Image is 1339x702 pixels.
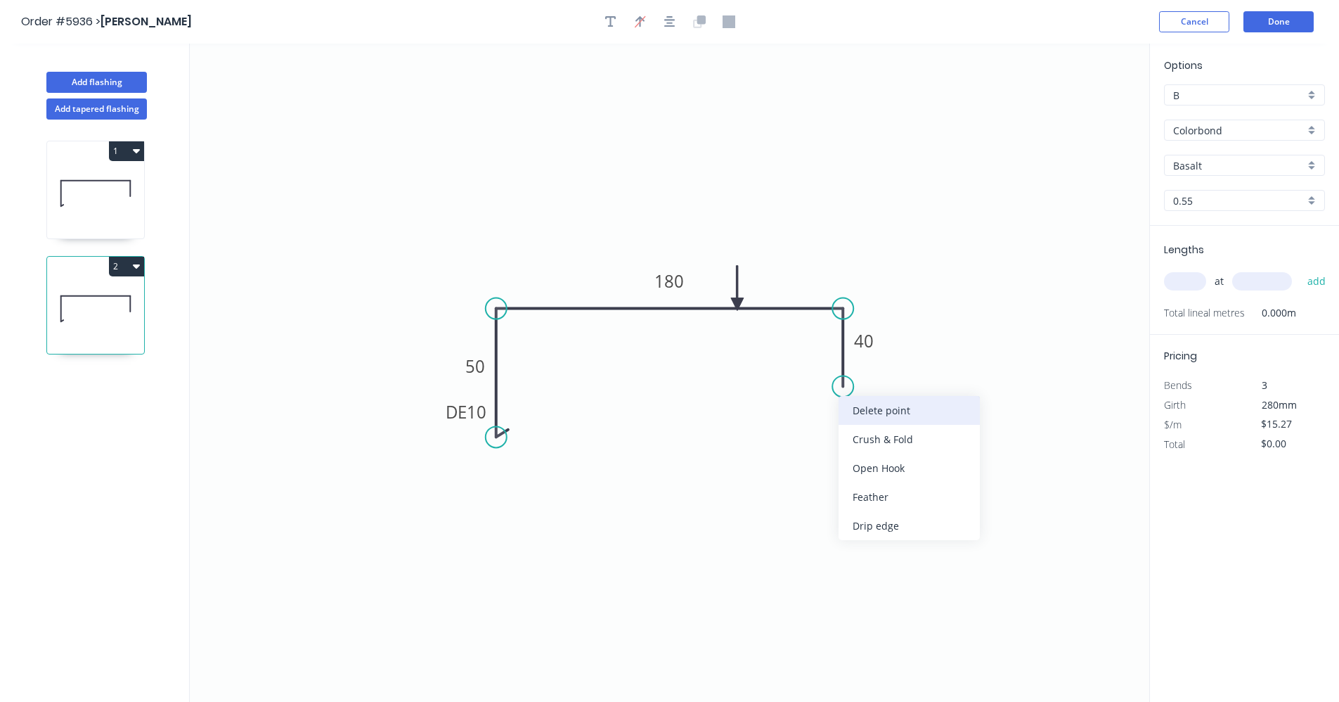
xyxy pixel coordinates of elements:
[1262,378,1267,392] span: 3
[1159,11,1229,32] button: Cancel
[1164,418,1182,431] span: $/m
[839,511,980,540] div: Drip edge
[46,72,147,93] button: Add flashing
[854,329,874,352] tspan: 40
[109,257,144,276] button: 2
[1173,158,1305,173] input: Colour
[1243,11,1314,32] button: Done
[1164,378,1192,392] span: Bends
[1164,349,1197,363] span: Pricing
[1173,88,1305,103] input: Price level
[1173,123,1305,138] input: Material
[446,400,467,423] tspan: DE
[1245,303,1296,323] span: 0.000m
[839,483,980,511] div: Feather
[46,98,147,120] button: Add tapered flashing
[1164,243,1204,257] span: Lengths
[839,454,980,483] div: Open Hook
[1164,398,1186,411] span: Girth
[1215,272,1224,291] span: at
[1300,269,1333,293] button: add
[1164,438,1185,451] span: Total
[1164,303,1245,323] span: Total lineal metres
[190,44,1149,702] svg: 0
[655,269,685,293] tspan: 180
[839,396,980,425] div: Delete point
[839,425,980,454] div: Crush & Fold
[101,13,192,30] span: [PERSON_NAME]
[465,355,485,378] tspan: 50
[1262,398,1297,411] span: 280mm
[467,400,486,423] tspan: 10
[1164,58,1203,72] span: Options
[1173,193,1305,208] input: Thickness
[109,141,144,161] button: 1
[21,13,101,30] span: Order #5936 >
